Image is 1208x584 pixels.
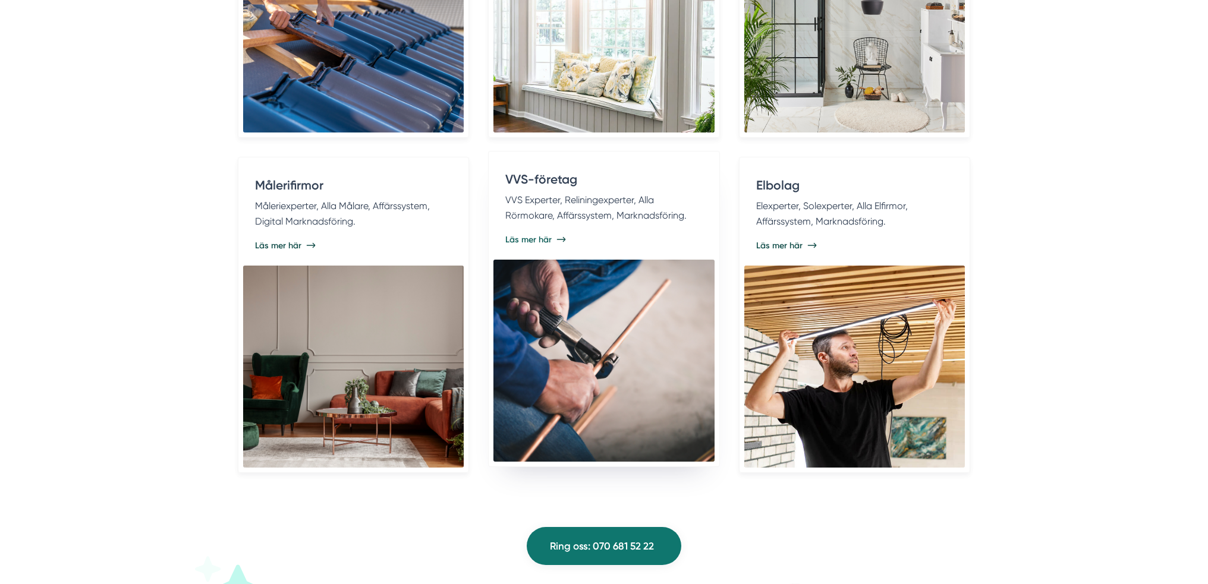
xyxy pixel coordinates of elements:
[527,527,681,565] a: Ring oss: 070 681 52 22
[756,176,953,198] h4: Elbolag
[505,192,702,223] p: VVS Experter, Reliningexperter, Alla Rörmokare, Affärssystem, Marknadsföring.
[255,176,452,198] h4: Målerifirmor
[756,239,803,251] span: Läs mer här
[505,233,552,245] span: Läs mer här
[739,157,970,473] a: Elbolag Elexperter, Solexperter, Alla Elfirmor, Affärssystem, Marknadsföring. Läs mer här Digital...
[255,239,301,251] span: Läs mer här
[238,157,469,473] a: Målerifirmor Måleriexperter, Alla Målare, Affärssystem, Digital Marknadsföring. Läs mer här Digit...
[550,538,654,554] span: Ring oss: 070 681 52 22
[493,260,714,462] img: Digital Marknadsföring till VVS-företag
[756,198,953,229] p: Elexperter, Solexperter, Alla Elfirmor, Affärssystem, Marknadsföring.
[744,266,965,468] img: Digital Marknadsföring till Elbolag
[255,198,452,229] p: Måleriexperter, Alla Målare, Affärssystem, Digital Marknadsföring.
[505,171,702,192] h4: VVS-företag
[488,151,719,467] a: VVS-företag VVS Experter, Reliningexperter, Alla Rörmokare, Affärssystem, Marknadsföring. Läs mer...
[243,266,464,468] img: Digital Marknadsföring till Målerifirmor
